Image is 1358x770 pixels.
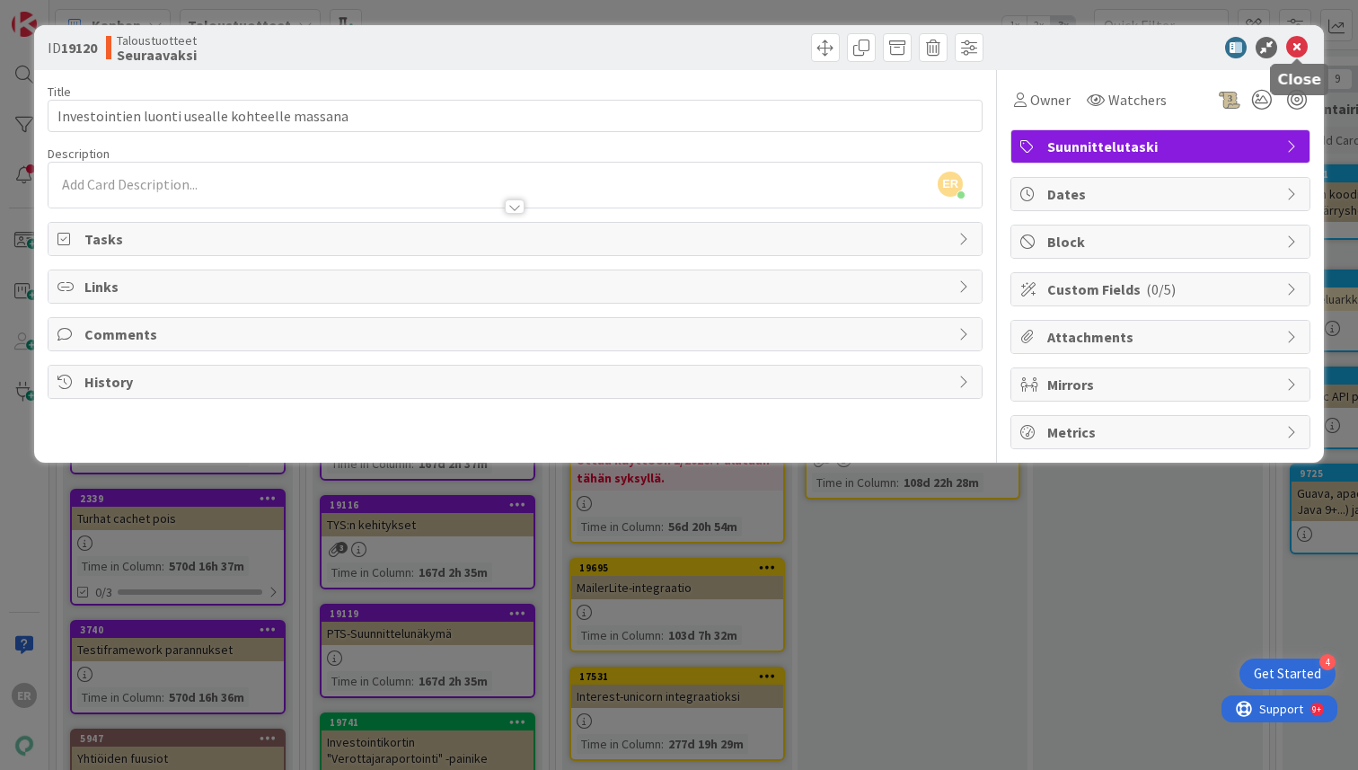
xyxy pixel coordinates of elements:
span: Custom Fields [1047,279,1277,300]
span: Links [84,276,949,297]
span: ID [48,37,97,58]
div: Get Started [1254,665,1321,683]
h5: Close [1278,71,1322,88]
span: Description [48,146,110,162]
span: Mirrors [1047,374,1277,395]
span: Owner [1030,89,1071,111]
span: Dates [1047,183,1277,205]
input: type card name here... [48,100,983,132]
span: ( 0/5 ) [1146,280,1176,298]
span: Block [1047,231,1277,252]
span: Attachments [1047,326,1277,348]
span: Tasks [84,228,949,250]
label: Title [48,84,71,100]
span: Comments [84,323,949,345]
span: ER [938,172,963,197]
span: History [84,371,949,393]
span: Suunnittelutaski [1047,136,1277,157]
b: Seuraavaksi [117,48,197,62]
span: Taloustuotteet [117,33,197,48]
div: Open Get Started checklist, remaining modules: 4 [1239,659,1336,689]
b: 19120 [61,39,97,57]
span: Watchers [1108,89,1167,111]
span: Support [38,3,82,24]
div: 4 [1319,654,1336,670]
span: Metrics [1047,421,1277,443]
div: 9+ [91,7,100,22]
